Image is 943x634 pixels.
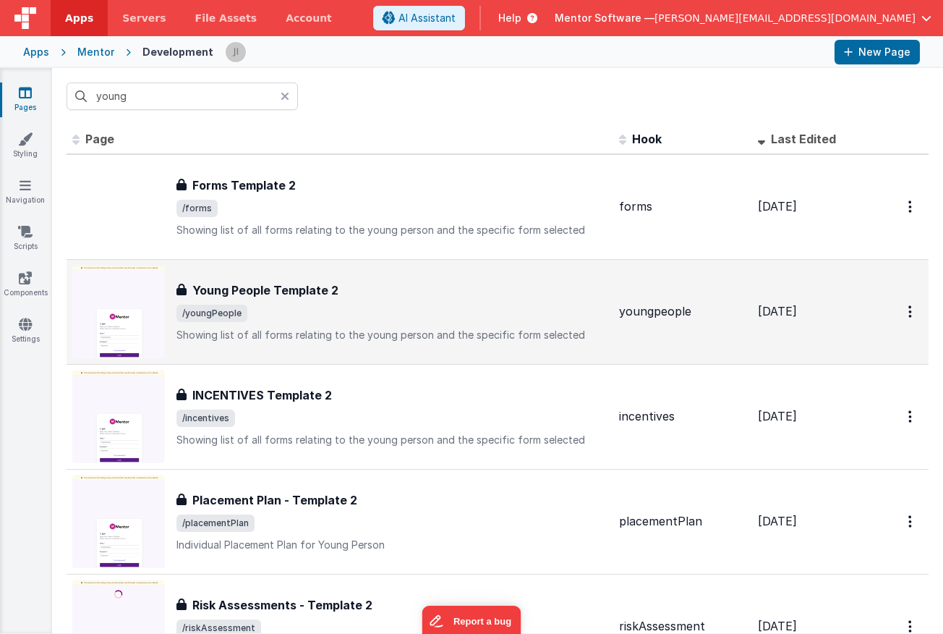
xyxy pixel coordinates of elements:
span: Help [498,11,521,25]
div: incentives [619,408,746,425]
p: Showing list of all forms relating to the young person and the specific form selected [176,433,607,447]
div: Development [142,45,213,59]
button: Mentor Software — [PERSON_NAME][EMAIL_ADDRESS][DOMAIN_NAME] [555,11,931,25]
span: /youngPeople [176,305,247,322]
div: Apps [23,45,49,59]
div: forms [619,198,746,215]
h3: INCENTIVES Template 2 [192,386,332,404]
h3: Risk Assessments - Template 2 [192,596,372,614]
span: Hook [632,132,662,146]
h3: Placement Plan - Template 2 [192,491,357,509]
span: /forms [176,200,218,217]
span: [DATE] [758,199,797,214]
span: Last Edited [771,132,836,146]
button: Options [900,192,923,221]
p: Showing list of all forms relating to the young person and the specific form selected [176,328,607,342]
h3: Forms Template 2 [192,177,296,194]
span: Page [85,132,114,146]
button: Options [900,297,923,326]
span: [DATE] [758,304,797,318]
div: Mentor [77,45,114,59]
input: Search pages, id's ... [67,83,298,110]
button: Options [900,507,923,536]
span: AI Assistant [398,11,456,25]
p: Showing list of all forms relating to the young person and the specific form selected [176,223,607,237]
p: Individual Placement Plan for Young Person [176,538,607,552]
button: New Page [835,40,920,64]
span: Apps [65,11,93,25]
span: Servers [122,11,166,25]
button: AI Assistant [373,6,465,30]
span: [DATE] [758,409,797,423]
span: [DATE] [758,619,797,633]
img: 6c3d48e323fef8557f0b76cc516e01c7 [226,42,246,62]
span: [DATE] [758,514,797,528]
div: youngpeople [619,303,746,320]
span: /incentives [176,410,235,427]
h3: Young People Template 2 [192,282,338,299]
span: File Assets [195,11,257,25]
span: /placementPlan [176,515,255,532]
span: Mentor Software — [555,11,654,25]
button: Options [900,402,923,431]
span: [PERSON_NAME][EMAIL_ADDRESS][DOMAIN_NAME] [654,11,916,25]
div: placementPlan [619,513,746,530]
